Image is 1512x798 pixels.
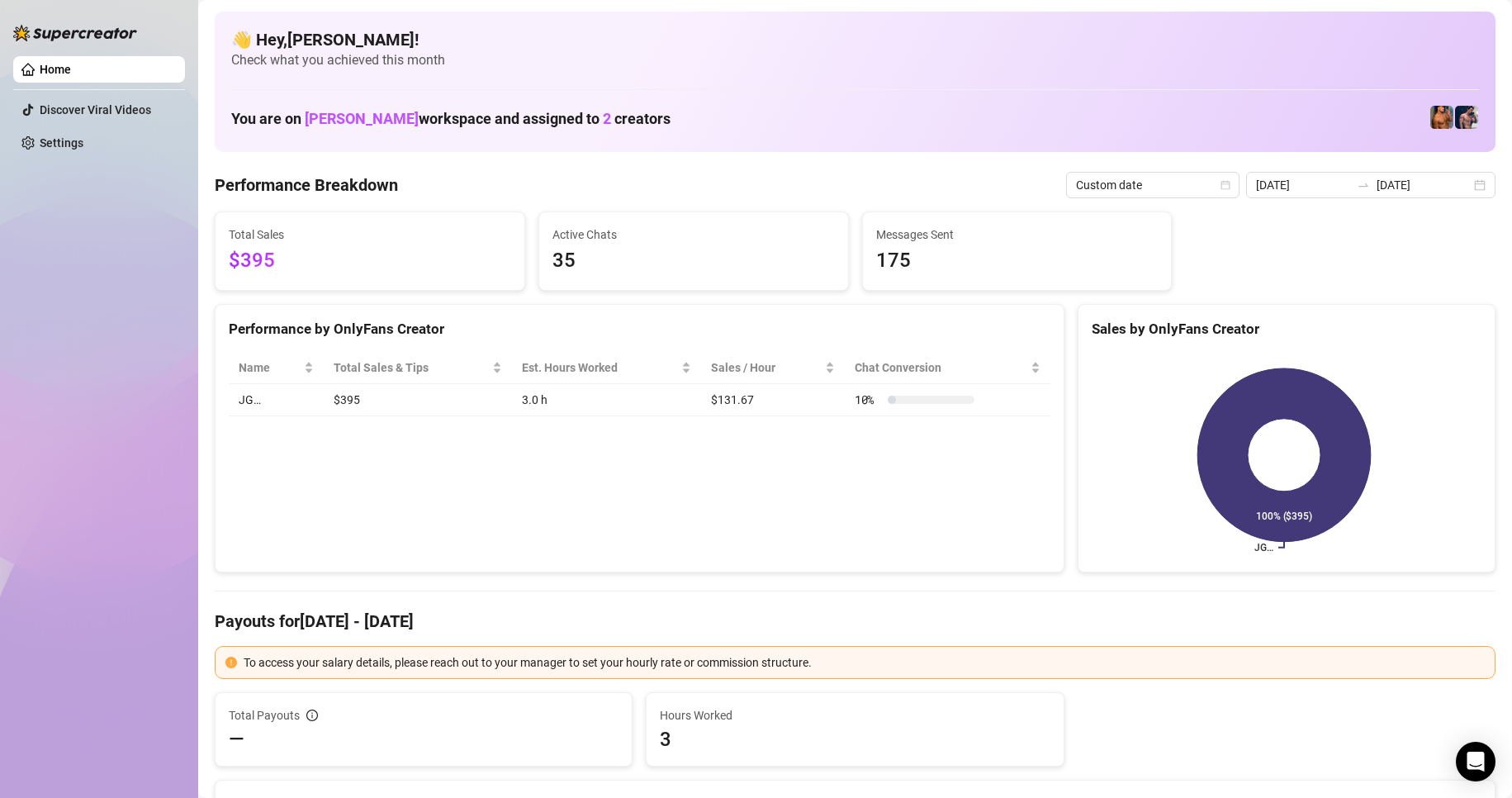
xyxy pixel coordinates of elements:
span: Messages Sent [876,226,1159,244]
span: to [1357,178,1370,192]
span: swap-right [1357,178,1370,192]
span: 175 [876,245,1159,277]
span: Check what you achieved this month [231,51,1479,69]
span: Total Sales & Tips [334,359,489,377]
span: Total Sales [229,226,511,244]
span: 3 [660,726,1050,753]
span: exclamation-circle [225,657,237,668]
img: JG [1430,106,1453,129]
span: $395 [229,245,511,277]
div: Open Intercom Messenger [1456,742,1495,781]
span: Hours Worked [660,706,1050,724]
span: 2 [603,110,611,127]
th: Name [229,352,324,384]
a: Discover Viral Videos [40,103,151,116]
span: Name [239,359,301,377]
a: Home [40,63,71,76]
div: Performance by OnlyFans Creator [229,318,1050,340]
h1: You are on workspace and assigned to creators [231,110,671,128]
td: 3.0 h [512,384,702,416]
span: — [229,726,244,753]
div: Est. Hours Worked [522,359,679,377]
h4: Performance Breakdown [215,173,398,197]
div: Sales by OnlyFans Creator [1092,318,1481,340]
td: $131.67 [701,384,845,416]
span: Total Payouts [229,706,300,724]
td: $395 [324,384,512,416]
img: logo-BBDzfeDw.svg [13,25,137,41]
span: 10 % [855,391,881,409]
th: Sales / Hour [701,352,845,384]
span: Custom date [1076,173,1230,197]
td: JG… [229,384,324,416]
img: Axel [1455,106,1478,129]
th: Total Sales & Tips [324,352,512,384]
input: Start date [1256,176,1350,194]
text: JG… [1254,542,1273,553]
span: info-circle [306,710,318,721]
span: [PERSON_NAME] [305,110,419,127]
input: End date [1377,176,1471,194]
span: calendar [1221,180,1230,190]
span: Active Chats [552,226,835,244]
th: Chat Conversion [845,352,1050,384]
span: Sales / Hour [711,359,822,377]
h4: 👋 Hey, [PERSON_NAME] ! [231,28,1479,51]
h4: Payouts for [DATE] - [DATE] [215,610,1495,633]
span: 35 [552,245,835,277]
span: Chat Conversion [855,359,1027,377]
div: To access your salary details, please reach out to your manager to set your hourly rate or commis... [244,653,1485,672]
a: Settings [40,136,83,150]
